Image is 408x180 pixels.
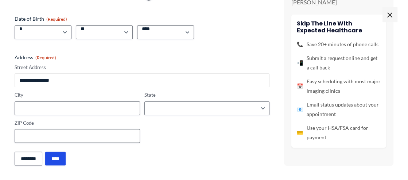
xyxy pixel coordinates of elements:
li: Email status updates about your appointment [297,100,381,119]
legend: Date of Birth [15,15,67,23]
li: Submit a request online and get a call back [297,53,381,72]
span: 📧 [297,104,303,114]
span: (Required) [35,55,56,60]
span: 📅 [297,81,303,91]
label: Street Address [15,64,269,71]
legend: Address [15,54,56,61]
span: 💳 [297,128,303,137]
label: City [15,92,140,99]
label: State [144,92,270,99]
span: × [382,7,397,22]
li: Save 20+ minutes of phone calls [297,39,381,49]
label: ZIP Code [15,120,140,127]
span: 📞 [297,39,303,49]
li: Use your HSA/FSA card for payment [297,123,381,142]
span: (Required) [46,16,67,22]
li: Easy scheduling with most major imaging clinics [297,76,381,95]
h4: Skip the line with Expected Healthcare [297,20,381,34]
span: 📲 [297,58,303,67]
